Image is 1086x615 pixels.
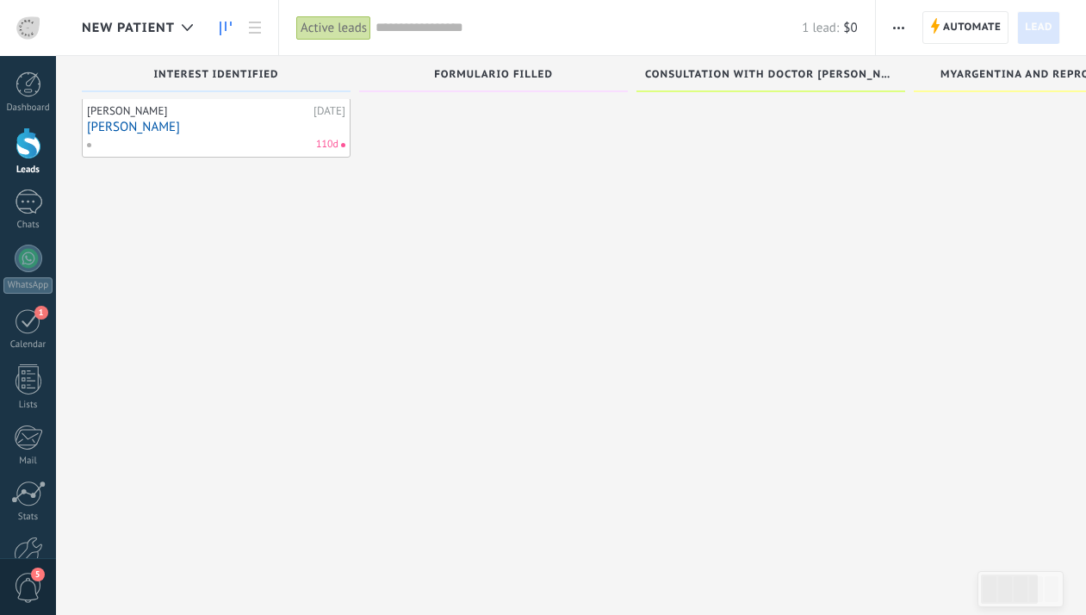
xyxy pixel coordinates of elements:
[82,20,175,36] span: New patient
[3,456,53,467] div: Mail
[316,137,338,152] span: 110d
[296,16,371,40] div: Active leads
[87,120,345,134] a: [PERSON_NAME]
[34,306,48,320] span: 1
[802,20,839,36] span: 1 lead:
[1017,11,1060,44] a: Lead
[1025,12,1052,43] span: Lead
[3,165,53,176] div: Leads
[645,69,897,84] div: Consultation with doctor DONE
[3,220,53,231] div: Chats
[922,11,1009,44] a: Automate
[90,69,342,84] div: Interest identified
[3,400,53,411] div: Lists
[87,104,309,118] div: [PERSON_NAME]
[434,69,553,81] span: Formulario filled
[3,277,53,294] div: WhatsApp
[153,69,278,81] span: Interest identified
[3,102,53,114] div: Dashboard
[3,339,53,351] div: Calendar
[31,568,45,581] span: 5
[313,104,345,118] div: [DATE]
[3,512,53,523] div: Stats
[843,20,857,36] span: $0
[341,143,345,147] span: Todo expired
[645,69,897,81] span: Consultation with doctor [PERSON_NAME]
[943,12,1001,43] span: Automate
[368,69,619,84] div: Formulario filled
